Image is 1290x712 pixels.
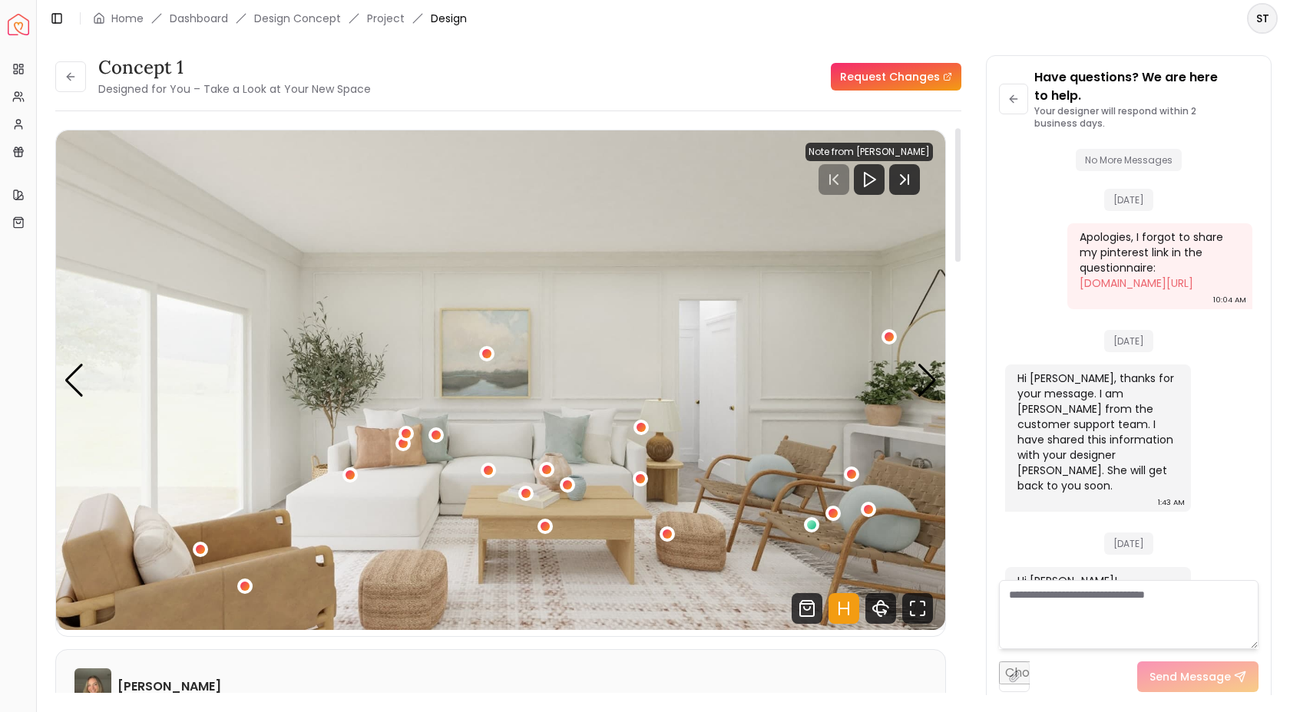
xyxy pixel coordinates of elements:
span: [DATE] [1104,189,1153,211]
div: Carousel [56,130,945,630]
nav: breadcrumb [93,11,467,26]
div: Note from [PERSON_NAME] [805,143,933,161]
svg: Hotspots Toggle [829,593,859,624]
div: 1 / 4 [56,130,945,630]
span: [DATE] [1104,330,1153,352]
span: Design [431,11,467,26]
img: Spacejoy Logo [8,14,29,35]
a: Dashboard [170,11,228,26]
div: Apologies, I forgot to share my pinterest link in the questionnaire: [1080,229,1238,291]
span: No More Messages [1076,149,1182,171]
span: [DATE] [1104,532,1153,555]
a: Project [367,11,405,26]
a: Spacejoy [8,14,29,35]
small: Designed for You – Take a Look at Your New Space [98,81,371,97]
a: Home [111,11,144,26]
a: [DOMAIN_NAME][URL] [1080,275,1193,291]
p: Have questions? We are here to help. [1034,68,1259,105]
p: Your designer will respond within 2 business days. [1034,105,1259,130]
button: ST [1247,3,1278,34]
a: Request Changes [831,63,961,91]
svg: 360 View [865,593,896,624]
li: Design Concept [254,11,341,26]
img: Design Render 1 [56,130,945,630]
div: 1:43 AM [1158,495,1185,510]
div: 10:04 AM [1213,292,1246,308]
span: ST [1249,5,1276,32]
h6: [PERSON_NAME] [117,677,221,696]
div: Next slide [917,364,938,397]
svg: Next Track [889,164,920,195]
h3: concept 1 [98,55,371,80]
div: Previous slide [64,364,84,397]
svg: Play [860,170,878,189]
img: Sarah Nelson [74,668,111,705]
svg: Fullscreen [902,593,933,624]
div: Hi [PERSON_NAME], thanks for your message. I am [PERSON_NAME] from the customer support team. I h... [1017,371,1176,493]
svg: Shop Products from this design [792,593,822,624]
